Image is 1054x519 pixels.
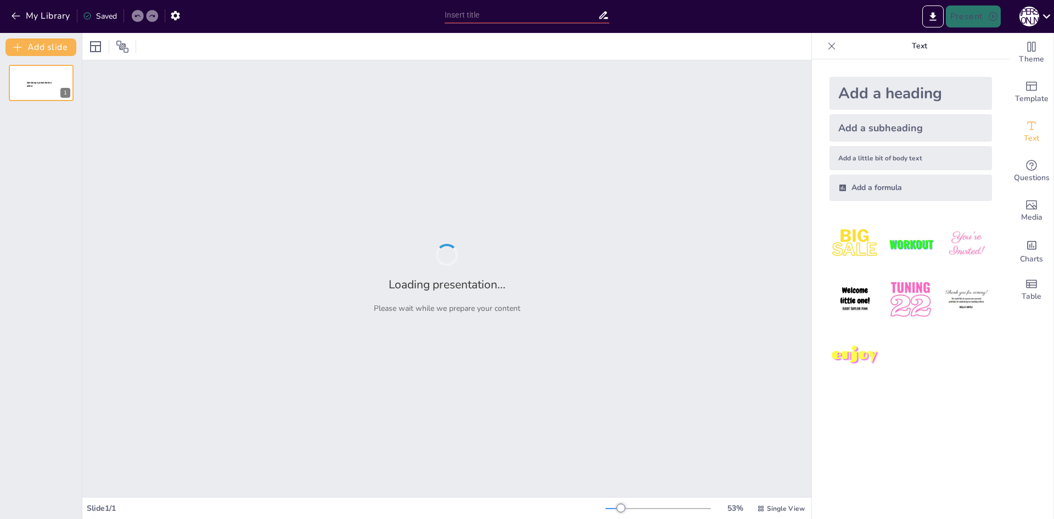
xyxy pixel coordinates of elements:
[1019,53,1044,65] span: Theme
[87,503,606,514] div: Slide 1 / 1
[1024,132,1039,144] span: Text
[829,219,881,270] img: 1.jpeg
[829,274,881,325] img: 4.jpeg
[8,7,75,25] button: My Library
[1010,191,1053,231] div: Add images, graphics, shapes or video
[1010,152,1053,191] div: Get real-time input from your audience
[1022,291,1041,303] span: Table
[829,77,992,110] div: Add a heading
[374,303,520,314] p: Please wait while we prepare your content
[840,33,999,59] p: Text
[1010,270,1053,310] div: Add a table
[87,38,104,55] div: Layout
[1014,172,1050,184] span: Questions
[941,219,992,270] img: 3.jpeg
[27,81,52,87] span: Sendsteps presentation editor
[829,175,992,201] div: Add a formula
[829,330,881,381] img: 7.jpeg
[1019,7,1039,26] div: А [PERSON_NAME]
[922,5,944,27] button: Export to PowerPoint
[1010,72,1053,112] div: Add ready made slides
[9,65,74,101] div: 1
[445,7,598,23] input: Insert title
[1021,211,1042,224] span: Media
[885,274,936,325] img: 5.jpeg
[941,274,992,325] img: 6.jpeg
[722,503,748,514] div: 53 %
[946,5,1001,27] button: Present
[389,277,506,292] h2: Loading presentation...
[116,40,129,53] span: Position
[1019,5,1039,27] button: А [PERSON_NAME]
[1010,231,1053,270] div: Add charts and graphs
[1010,33,1053,72] div: Change the overall theme
[83,11,117,21] div: Saved
[1020,253,1043,265] span: Charts
[1010,112,1053,152] div: Add text boxes
[1015,93,1049,105] span: Template
[829,114,992,142] div: Add a subheading
[767,504,805,513] span: Single View
[5,38,76,56] button: Add slide
[885,219,936,270] img: 2.jpeg
[60,88,70,98] div: 1
[829,146,992,170] div: Add a little bit of body text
